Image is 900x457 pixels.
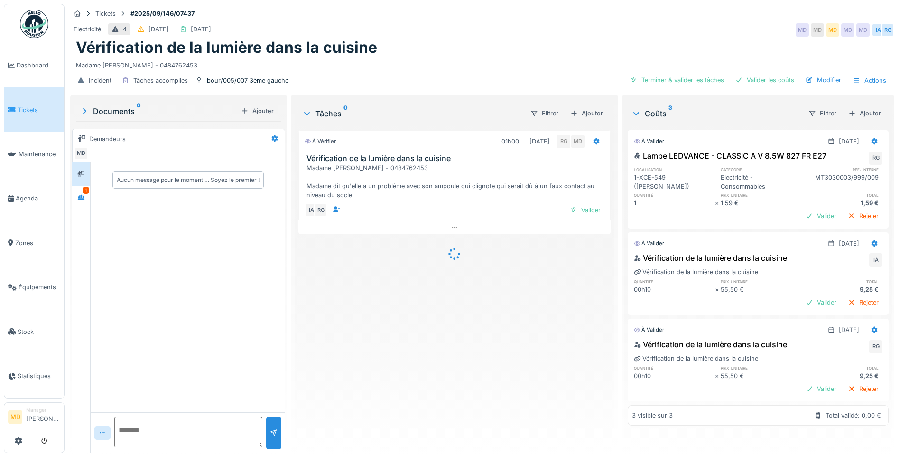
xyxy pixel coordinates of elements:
[811,23,824,37] div: MD
[19,150,60,159] span: Maintenance
[839,239,859,248] div: [DATE]
[634,137,664,145] div: À valider
[80,105,237,117] div: Documents
[732,74,798,86] div: Valider les coûts
[305,137,336,145] div: À vérifier
[841,23,854,37] div: MD
[849,74,891,87] div: Actions
[869,253,882,267] div: IA
[721,199,801,208] div: 1,59 €
[715,371,721,381] div: ×
[18,371,60,381] span: Statistiques
[796,23,809,37] div: MD
[566,204,604,217] div: Valider
[634,239,664,248] div: À valider
[501,137,519,146] div: 01h00
[881,23,894,37] div: RG
[869,340,882,353] div: RG
[117,176,260,184] div: Aucun message pour le moment … Soyez le premier !
[123,25,127,34] div: 4
[8,407,60,429] a: MD Manager[PERSON_NAME]
[20,10,48,38] img: Badge_color-CXgf-gQk.svg
[4,43,64,87] a: Dashboard
[721,278,801,285] h6: prix unitaire
[844,382,882,395] div: Rejeter
[634,267,758,276] div: Vérification de la lumière dans la cuisine
[844,107,885,120] div: Ajouter
[839,325,859,334] div: [DATE]
[721,192,801,198] h6: prix unitaire
[89,134,126,143] div: Demandeurs
[19,283,60,292] span: Équipements
[721,173,801,191] div: Electricité - Consommables
[237,105,278,117] div: Ajouter
[668,108,672,119] sup: 3
[802,209,840,222] div: Valider
[4,132,64,176] a: Maintenance
[89,76,111,85] div: Incident
[191,25,211,34] div: [DATE]
[95,9,116,18] div: Tickets
[634,326,664,334] div: À valider
[634,150,826,162] div: Lampe LEDVANCE - CLASSIC A V 8.5W 827 FR E27
[16,194,60,203] span: Agenda
[76,38,377,57] h1: Vérification de la lumière dans la cuisine
[844,209,882,222] div: Rejeter
[826,411,881,420] div: Total validé: 0,00 €
[802,382,840,395] div: Valider
[4,309,64,353] a: Stock
[18,327,60,336] span: Stock
[4,87,64,132] a: Tickets
[802,285,882,294] div: 9,25 €
[526,106,563,120] div: Filtrer
[721,166,801,172] h6: catégorie
[721,285,801,294] div: 55,50 €
[634,199,714,208] div: 1
[872,23,885,37] div: IA
[137,105,141,117] sup: 0
[207,76,288,85] div: bour/005/007 3ème gauche
[127,9,198,18] strong: #2025/09/146/07437
[133,76,188,85] div: Tâches accomplies
[83,187,89,194] div: 1
[4,176,64,220] a: Agenda
[305,203,318,217] div: IA
[634,354,758,363] div: Vérification de la lumière dans la cuisine
[802,199,882,208] div: 1,59 €
[802,365,882,371] h6: total
[557,135,570,148] div: RG
[804,106,841,120] div: Filtrer
[839,137,859,146] div: [DATE]
[634,252,787,264] div: Vérification de la lumière dans la cuisine
[802,296,840,309] div: Valider
[634,365,714,371] h6: quantité
[74,147,88,160] div: MD
[634,339,787,350] div: Vérification de la lumière dans la cuisine
[343,108,348,119] sup: 0
[634,173,714,191] div: 1-XCE-549 ([PERSON_NAME])
[4,221,64,265] a: Zones
[4,354,64,398] a: Statistiques
[314,203,327,217] div: RG
[802,192,882,198] h6: total
[17,61,60,70] span: Dashboard
[715,285,721,294] div: ×
[306,154,606,163] h3: Vérification de la lumière dans la cuisine
[802,74,845,86] div: Modifier
[4,265,64,309] a: Équipements
[844,296,882,309] div: Rejeter
[802,278,882,285] h6: total
[302,108,522,119] div: Tâches
[634,371,714,381] div: 00h10
[529,137,550,146] div: [DATE]
[571,135,585,148] div: MD
[18,105,60,114] span: Tickets
[721,365,801,371] h6: prix unitaire
[632,411,673,420] div: 3 visible sur 3
[74,25,101,34] div: Electricité
[566,107,607,120] div: Ajouter
[856,23,870,37] div: MD
[626,74,728,86] div: Terminer & valider les tâches
[634,192,714,198] h6: quantité
[715,199,721,208] div: ×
